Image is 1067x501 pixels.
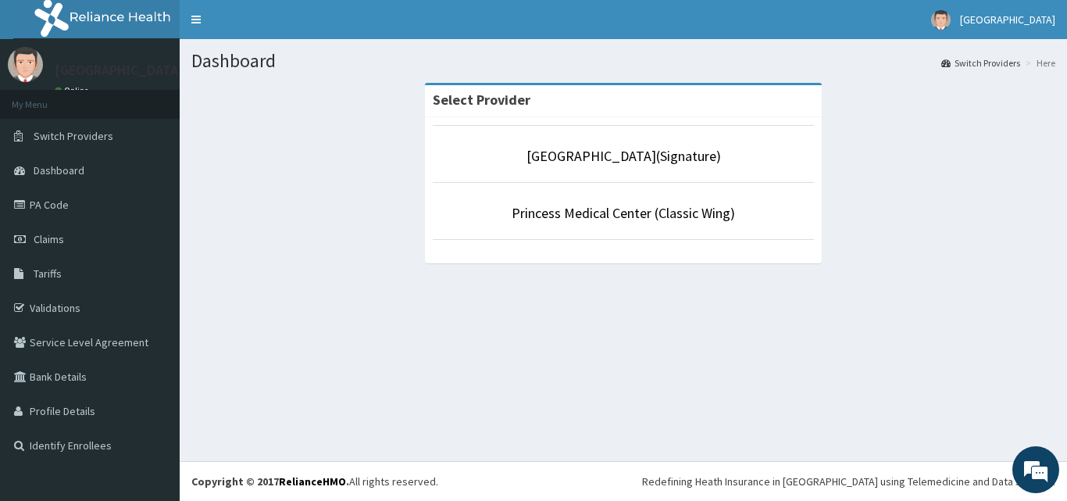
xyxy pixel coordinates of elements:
span: Dashboard [34,163,84,177]
a: Switch Providers [941,56,1020,70]
strong: Copyright © 2017 . [191,474,349,488]
strong: Select Provider [433,91,530,109]
img: User Image [931,10,951,30]
a: Princess Medical Center (Classic Wing) [512,204,735,222]
span: Claims [34,232,64,246]
li: Here [1022,56,1055,70]
a: RelianceHMO [279,474,346,488]
span: [GEOGRAPHIC_DATA] [960,13,1055,27]
p: [GEOGRAPHIC_DATA] [55,63,184,77]
img: User Image [8,47,43,82]
div: Redefining Heath Insurance in [GEOGRAPHIC_DATA] using Telemedicine and Data Science! [642,474,1055,489]
a: Online [55,85,92,96]
span: Switch Providers [34,129,113,143]
h1: Dashboard [191,51,1055,71]
a: [GEOGRAPHIC_DATA](Signature) [526,147,721,165]
footer: All rights reserved. [180,461,1067,501]
span: Tariffs [34,267,62,281]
